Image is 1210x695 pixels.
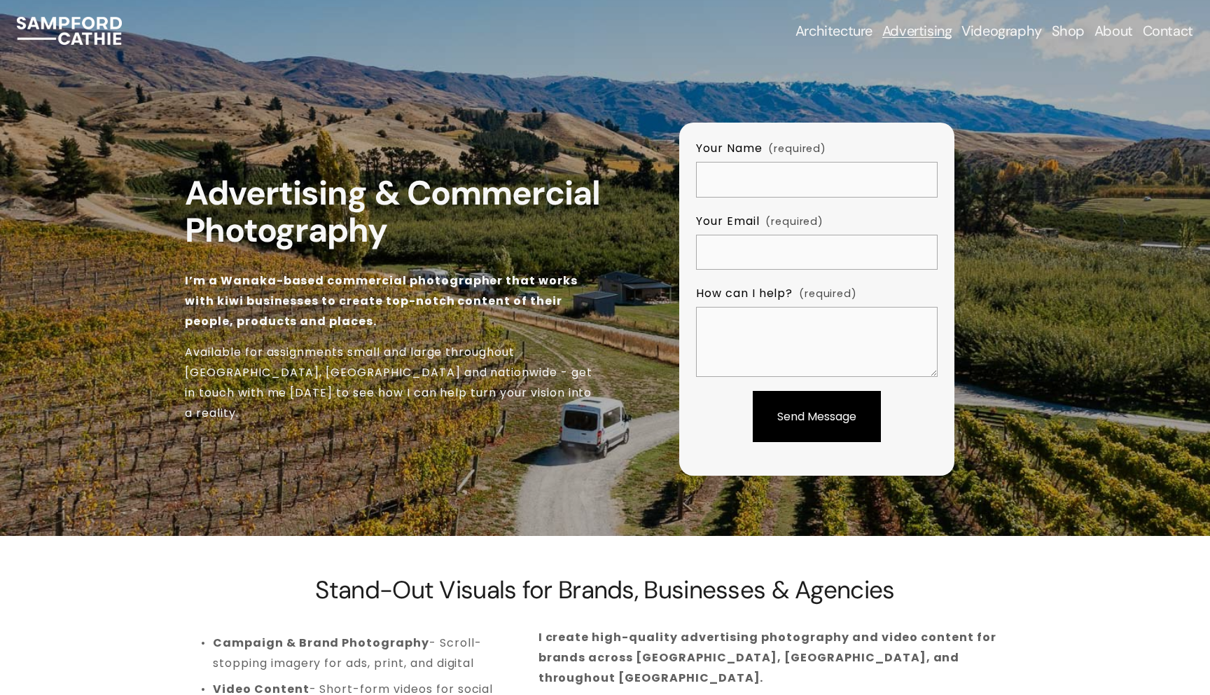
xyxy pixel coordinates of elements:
[1094,21,1133,41] a: About
[538,629,999,686] strong: I create high-quality advertising photography and video content for brands across [GEOGRAPHIC_DAT...
[213,635,429,651] strong: Campaign & Brand Photography
[1052,21,1085,41] a: Shop
[799,285,857,303] span: (required)
[882,21,952,41] a: folder dropdown
[185,273,580,329] strong: I’m a Wanaka-based commercial photographer that works with kiwi businesses to create top-notch co...
[213,633,495,674] p: - Scroll-stopping imagery for ads, print, and digital
[185,171,607,252] strong: Advertising & Commercial Photography
[17,17,121,45] img: Sampford Cathie Photo + Video
[882,22,952,39] span: Advertising
[795,22,872,39] span: Architecture
[185,576,1025,604] h2: Stand-Out Visuals for Brands, Businesses & Agencies
[795,21,872,41] a: folder dropdown
[696,284,793,304] span: How can I help?
[696,212,760,232] span: Your Email
[753,391,881,442] button: Send MessageSend Message
[1143,21,1193,41] a: Contact
[961,21,1042,41] a: Videography
[768,140,826,158] span: (required)
[777,408,856,425] span: Send Message
[696,139,763,159] span: Your Name
[765,213,823,231] span: (required)
[185,343,601,423] p: Available for assignments small and large throughout [GEOGRAPHIC_DATA], [GEOGRAPHIC_DATA] and nat...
